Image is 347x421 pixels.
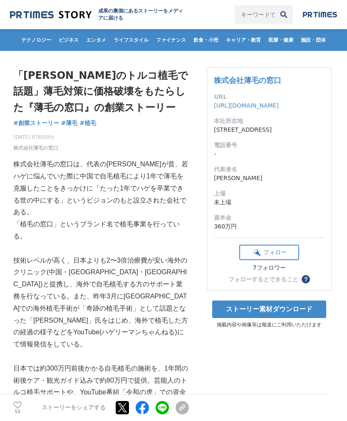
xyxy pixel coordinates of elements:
[214,117,325,125] dt: 本社所在地
[18,37,55,43] span: テクノロジー
[214,213,325,222] dt: 資本金
[18,29,55,51] a: テクノロジー
[13,144,58,152] a: 株式会社薄毛の窓口
[42,404,106,412] p: ストーリーをシェアする
[110,29,152,51] a: ライフスタイル
[214,125,325,134] dd: [STREET_ADDRESS]
[13,68,189,115] h1: 「[PERSON_NAME]のトルコ植毛で話題」薄毛対策に価格破壊をもたらした『薄毛の窓口』の創業ストーリー
[79,119,96,128] a: #植毛
[98,8,185,22] h2: 成果の裏側にあるストーリーをメディアに届ける
[228,276,298,282] div: フォローするとできること
[153,37,189,43] span: ファイナンス
[239,264,299,272] div: 7フォロワー
[297,29,329,51] a: 施設・団体
[214,174,325,183] dd: [PERSON_NAME]
[214,198,325,207] dd: 未上場
[10,8,185,22] a: 成果の裏側にあるストーリーをメディアに届ける 成果の裏側にあるストーリーをメディアに届ける
[13,119,59,128] a: #創業ストーリー
[275,5,293,24] button: 検索
[10,9,92,20] img: 成果の裏側にあるストーリーをメディアに届ける
[153,29,189,51] a: ファイナンス
[13,133,58,141] span: [DATE] 07時50分
[214,93,325,101] dt: URL
[207,321,332,328] p: 掲載内容や画像等は報道にご利用いただけます
[214,141,325,150] dt: 電話番号
[190,29,222,51] a: 飲食・小売
[212,301,326,318] a: ストーリー素材ダウンロード
[303,276,309,282] span: ？
[297,37,329,43] span: 施設・団体
[214,222,325,231] dd: 360万円
[110,37,152,43] span: ライフスタイル
[235,5,275,24] input: キーワードで検索
[55,29,82,51] a: ビジネス
[13,158,189,218] p: 株式会社薄毛の窓口は、代表の[PERSON_NAME]が昔、若ハゲに悩んでいた際に中国で自毛植毛により1年で薄毛を克服したことをきっかけに「たった1年でハゲを卒業できる世の中にする」というビジョ...
[303,11,337,18] img: prtimes
[83,29,109,51] a: エンタメ
[83,37,109,43] span: エンタメ
[13,410,22,414] p: 53
[13,255,189,351] p: 技術レベルが高く、日本よりも2〜3倍治療費が安い海外のクリニック(中国・[GEOGRAPHIC_DATA]・[GEOGRAPHIC_DATA])と提携し、海外で自毛植毛する方のサポート業務を行な...
[214,189,325,198] dt: 上場
[302,275,310,283] button: ？
[214,165,325,174] dt: 代表者名
[265,37,297,43] span: 医療・健康
[13,363,189,411] p: 日本では約300万円前後かかる自毛植毛の施術を、1年間の術後ケア・観光ガイド込みで約80万円で提供。芸能人のトルコ植毛サポートや、YouTube番組「令和の虎」での資金調達に成功した。
[55,37,82,43] span: ビジネス
[214,76,281,85] a: 株式会社薄毛の窓口
[214,150,325,158] dd: -
[214,102,279,109] a: [URL][DOMAIN_NAME]
[223,29,264,51] a: キャリア・教育
[223,37,264,43] span: キャリア・教育
[239,245,299,260] button: フォロー
[13,218,189,243] p: 「植毛の窓口」というブランド名で植毛事業を行っている。
[190,37,222,43] span: 飲食・小売
[265,29,297,51] a: 医療・健康
[61,119,78,128] a: #薄毛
